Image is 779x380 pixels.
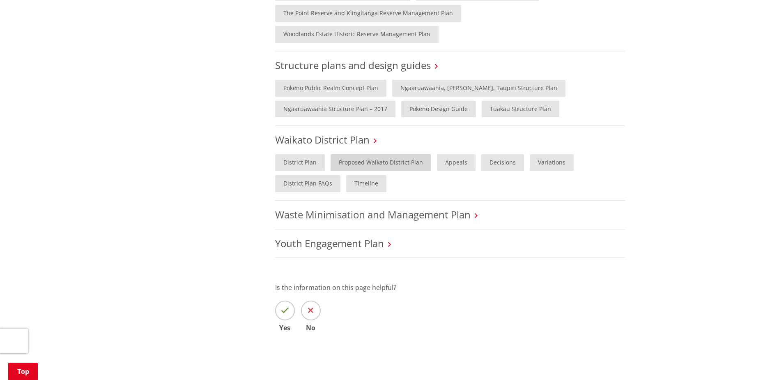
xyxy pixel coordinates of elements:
a: Tuakau Structure Plan [482,101,559,118]
iframe: Messenger Launcher [741,345,771,375]
a: Structure plans and design guides [275,58,431,72]
a: The Point Reserve and Kiingitanga Reserve Management Plan [275,5,461,22]
a: Pokeno Public Realm Concept Plan [275,80,386,97]
a: Waikato District Plan [275,133,370,146]
a: Timeline [346,175,386,192]
p: Is the information on this page helpful? [275,283,625,292]
span: No [301,324,321,331]
span: Yes [275,324,295,331]
a: District Plan [275,154,325,171]
a: Proposed Waikato District Plan [331,154,431,171]
a: Ngaaruawaahia Structure Plan – 2017 [275,101,395,118]
a: District Plan FAQs [275,175,340,192]
a: Pokeno Design Guide [401,101,476,118]
a: Top [8,363,38,380]
a: Waste Minimisation and Management Plan [275,208,471,221]
a: Woodlands Estate Historic Reserve Management Plan [275,26,439,43]
a: Ngaaruawaahia, [PERSON_NAME], Taupiri Structure Plan [392,80,565,97]
a: Appeals [437,154,476,171]
a: Decisions [481,154,524,171]
a: Variations [530,154,574,171]
a: Youth Engagement Plan [275,236,384,250]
